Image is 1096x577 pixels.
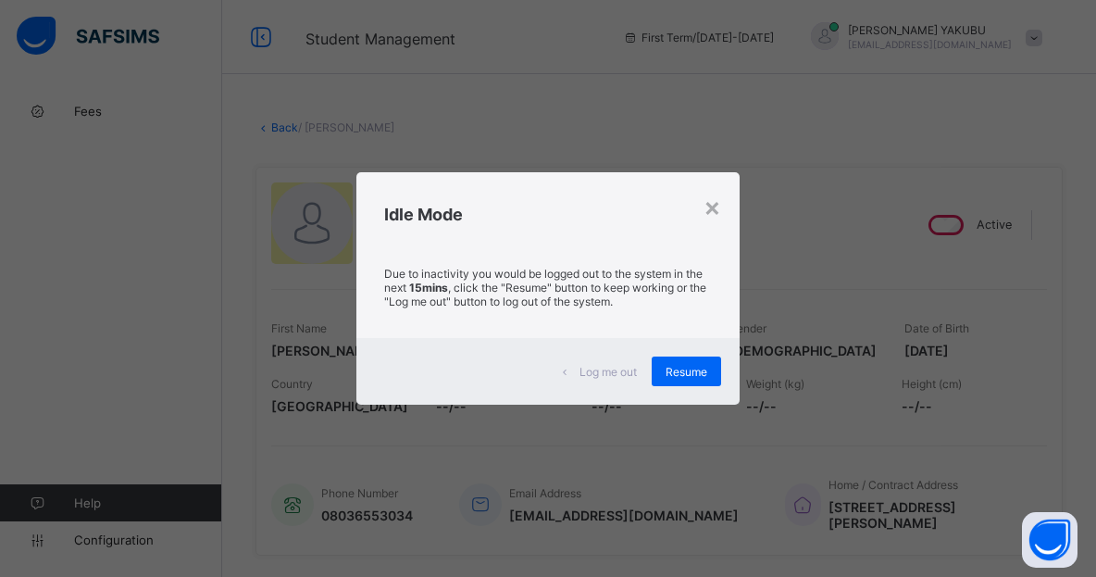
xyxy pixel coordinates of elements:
span: Resume [666,365,707,379]
button: Open asap [1022,512,1077,568]
span: Log me out [579,365,637,379]
div: × [704,191,721,222]
p: Due to inactivity you would be logged out to the system in the next , click the "Resume" button t... [384,267,712,308]
strong: 15mins [409,281,448,295]
h2: Idle Mode [384,205,712,224]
